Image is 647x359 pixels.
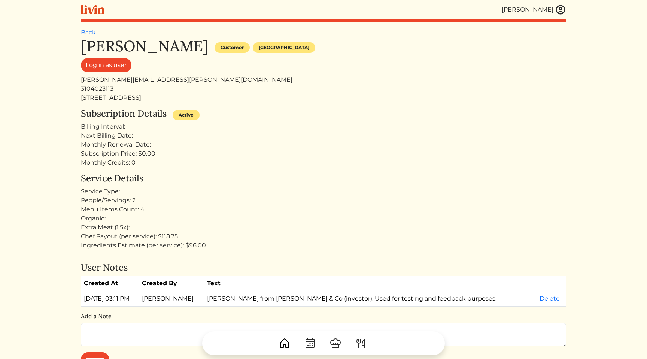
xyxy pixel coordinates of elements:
div: Extra Meat (1.5x): [81,223,566,232]
div: Customer [215,42,250,53]
div: Menu Items Count: 4 [81,205,566,214]
td: [PERSON_NAME] from [PERSON_NAME] & Co (investor). Used for testing and feedback purposes. [204,291,537,307]
div: Service Type: [81,187,566,196]
div: [PERSON_NAME] [502,5,553,14]
div: Next Billing Date: [81,131,566,140]
div: Monthly Credits: 0 [81,158,566,167]
img: user_account-e6e16d2ec92f44fc35f99ef0dc9cddf60790bfa021a6ecb1c896eb5d2907b31c.svg [555,4,566,15]
div: [PERSON_NAME][EMAIL_ADDRESS][PERSON_NAME][DOMAIN_NAME] [81,75,566,84]
th: Text [204,276,537,291]
div: [STREET_ADDRESS] [81,93,566,102]
div: People/Servings: 2 [81,196,566,205]
h4: User Notes [81,262,566,273]
th: Created By [139,276,204,291]
td: [DATE] 03:11 PM [81,291,139,307]
th: Created At [81,276,139,291]
h4: Service Details [81,173,566,184]
h1: [PERSON_NAME] [81,37,209,55]
img: ForkKnife-55491504ffdb50bab0c1e09e7649658475375261d09fd45db06cec23bce548bf.svg [355,337,367,349]
div: Active [173,110,200,120]
td: [PERSON_NAME] [139,291,204,307]
a: Delete [540,295,560,302]
img: livin-logo-a0d97d1a881af30f6274990eb6222085a2533c92bbd1e4f22c21b4f0d0e3210c.svg [81,5,104,14]
div: Chef Payout (per service): $118.75 [81,232,566,241]
h4: Subscription Details [81,108,167,119]
div: 3104023113 [81,84,566,93]
h6: Add a Note [81,313,566,320]
div: [GEOGRAPHIC_DATA] [253,42,315,53]
a: Log in as user [81,58,131,72]
div: Billing Interval: [81,122,566,131]
a: Back [81,29,96,36]
img: ChefHat-a374fb509e4f37eb0702ca99f5f64f3b6956810f32a249b33092029f8484b388.svg [329,337,341,349]
div: Organic: [81,214,566,223]
img: CalendarDots-5bcf9d9080389f2a281d69619e1c85352834be518fbc73d9501aef674afc0d57.svg [304,337,316,349]
div: Ingredients Estimate (per service): $96.00 [81,241,566,250]
img: House-9bf13187bcbb5817f509fe5e7408150f90897510c4275e13d0d5fca38e0b5951.svg [279,337,291,349]
div: Subscription Price: $0.00 [81,149,566,158]
div: Monthly Renewal Date: [81,140,566,149]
